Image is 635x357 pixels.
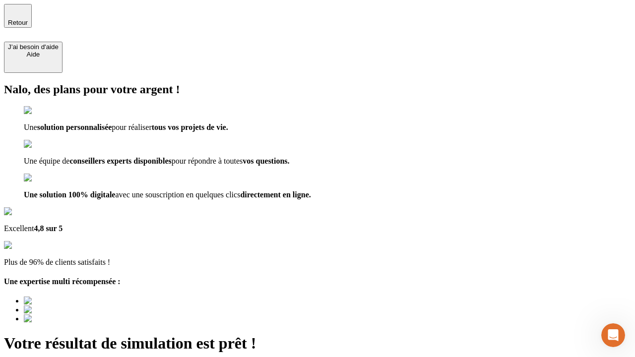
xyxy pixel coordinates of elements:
[24,297,116,305] img: Best savings advice award
[24,140,66,149] img: checkmark
[601,323,625,347] iframe: Intercom live chat
[4,334,631,353] h1: Votre résultat de simulation est prêt !
[115,190,240,199] span: avec une souscription en quelques clics
[24,190,115,199] span: Une solution 100% digitale
[172,157,243,165] span: pour répondre à toutes
[4,83,631,96] h2: Nalo, des plans pour votre argent !
[4,4,32,28] button: Retour
[24,106,66,115] img: checkmark
[4,258,631,267] p: Plus de 96% de clients satisfaits !
[4,241,53,250] img: reviews stars
[8,19,28,26] span: Retour
[4,207,62,216] img: Google Review
[240,190,311,199] span: directement en ligne.
[8,51,59,58] div: Aide
[152,123,228,131] span: tous vos projets de vie.
[4,224,34,233] span: Excellent
[24,305,116,314] img: Best savings advice award
[112,123,151,131] span: pour réaliser
[69,157,171,165] span: conseillers experts disponibles
[37,123,112,131] span: solution personnalisée
[24,314,116,323] img: Best savings advice award
[24,157,69,165] span: Une équipe de
[34,224,63,233] span: 4,8 sur 5
[24,174,66,182] img: checkmark
[8,43,59,51] div: J’ai besoin d'aide
[4,42,63,73] button: J’ai besoin d'aideAide
[24,123,37,131] span: Une
[4,277,631,286] h4: Une expertise multi récompensée :
[243,157,289,165] span: vos questions.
